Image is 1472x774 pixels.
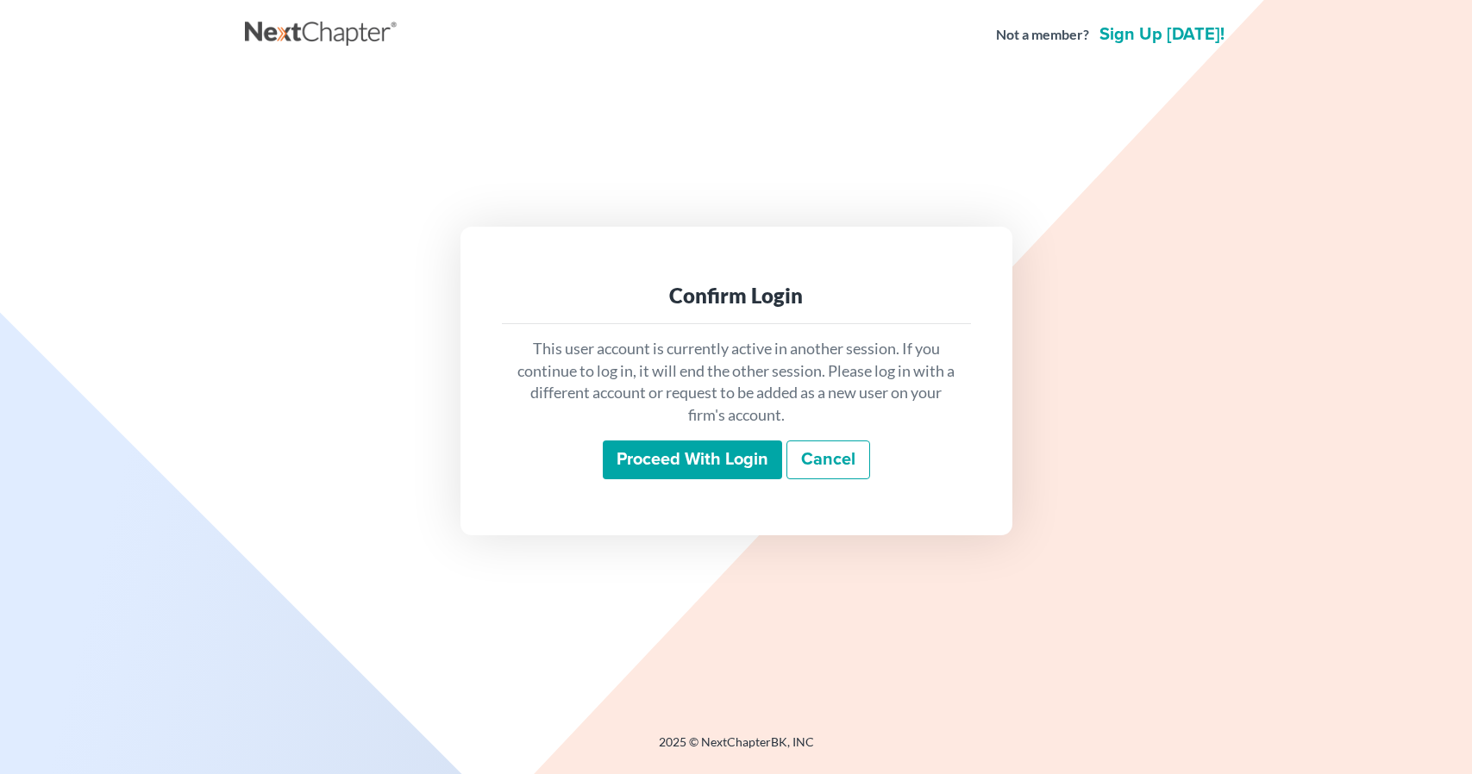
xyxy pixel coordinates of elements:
[245,733,1228,765] div: 2025 © NextChapterBK, INC
[786,440,870,480] a: Cancel
[1096,26,1228,43] a: Sign up [DATE]!
[603,440,782,480] input: Proceed with login
[516,338,957,427] p: This user account is currently active in another session. If you continue to log in, it will end ...
[516,282,957,309] div: Confirm Login
[996,25,1089,45] strong: Not a member?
